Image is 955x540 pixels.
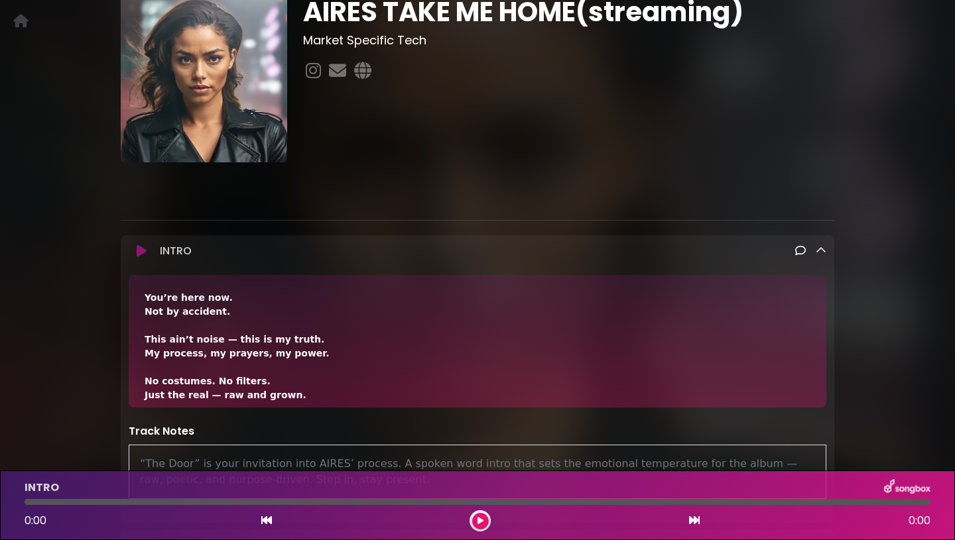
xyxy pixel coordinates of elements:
[909,513,930,529] span: 0:00
[160,243,192,259] p: INTRO
[129,445,826,499] div: “The Door” is your invitation into AIRES’ process. A spoken word intro that sets the emotional te...
[145,291,810,472] div: You’re here now. Not by accident. This ain’t noise — this is my truth. My process, my prayers, my...
[25,513,46,528] span: 0:00
[303,33,834,48] h3: Market Specific Tech
[25,480,59,496] p: INTRO
[129,423,826,439] p: Track Notes
[884,479,930,496] img: songbox-logo-white.png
